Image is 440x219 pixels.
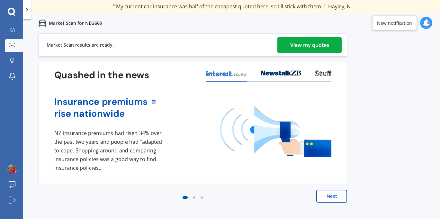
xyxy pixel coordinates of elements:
div: View my quotes [290,37,329,53]
button: Next [316,190,347,203]
a: View my quotes [277,37,342,53]
img: car.f15378c7a67c060ca3f3.svg [39,19,46,27]
img: media image [220,106,331,157]
div: NZ insurance premiums had risen 34% over the past two years and people had "adapted to cope. Shop... [54,129,164,172]
a: rise nationwide [54,108,148,120]
p: Market Scan for NEG669 [49,20,102,26]
h3: Quashed in the news [54,69,149,81]
div: Market Scan results are ready. [47,34,114,56]
div: New notification [377,20,412,26]
a: Insurance premiums [54,96,148,108]
img: ACg8ocJvSLOZHuxP8M2GVuXhYKRsWM5rLHvhAMKaZNgB0TRO-5dN2Usp=s96-c [7,164,17,174]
